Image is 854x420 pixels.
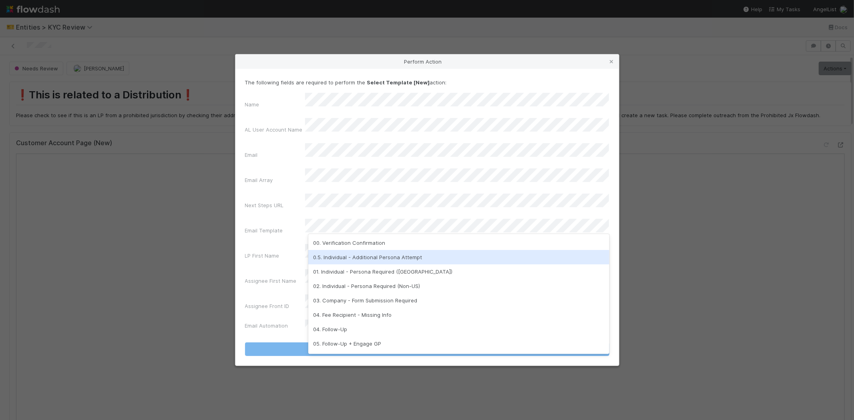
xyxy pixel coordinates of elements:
[82,64,305,74] p: Hi [PERSON_NAME],
[308,351,609,365] div: 06. Follow-Up LP + Follow-Up GP
[155,194,166,200] a: here
[308,308,609,322] div: 04. Fee Recipient - Missing Info
[245,322,288,330] label: Email Automation
[308,322,609,336] div: 04. Follow-Up
[82,144,305,163] p: Please reply directly to let us know when this is complete so that we can expedite your review.
[245,100,259,108] label: Name
[82,104,305,123] p: We use a secure service called Alloy to collect this information. You can either upload a color s...
[245,302,289,310] label: Assignee Front ID
[68,25,110,33] img: AngelList
[235,54,619,69] div: Perform Action
[82,194,166,200] i: - Learn more about Belltower
[82,79,305,98] p: Our system was unable to verify the identity information provided. To continue with your entity v...
[308,264,609,279] div: 01. Individual - Persona Required ([GEOGRAPHIC_DATA])
[245,176,273,184] label: Email Array
[245,201,284,209] label: Next Steps URL
[308,236,609,250] div: 00. Verification Confirmation
[367,79,430,86] strong: Select Template [New]
[245,78,609,86] p: The following fields are required to perform the action:
[245,277,297,285] label: Assignee First Name
[245,126,303,134] label: AL User Account Name
[245,226,283,234] label: Email Template
[308,279,609,293] div: 02. Individual - Persona Required (Non-US)
[82,173,305,202] p: Best, AngelList’s Belltower KYC Team
[82,130,175,137] a: Click here to complete verification.
[308,250,609,264] div: 0.5. Individual - Additional Persona Attempt
[245,151,258,159] label: Email
[245,342,609,356] button: Select Template [New]
[308,293,609,308] div: 03. Company - Form Submission Required
[245,252,279,260] label: LP First Name
[308,336,609,351] div: 05. Follow-Up + Engage GP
